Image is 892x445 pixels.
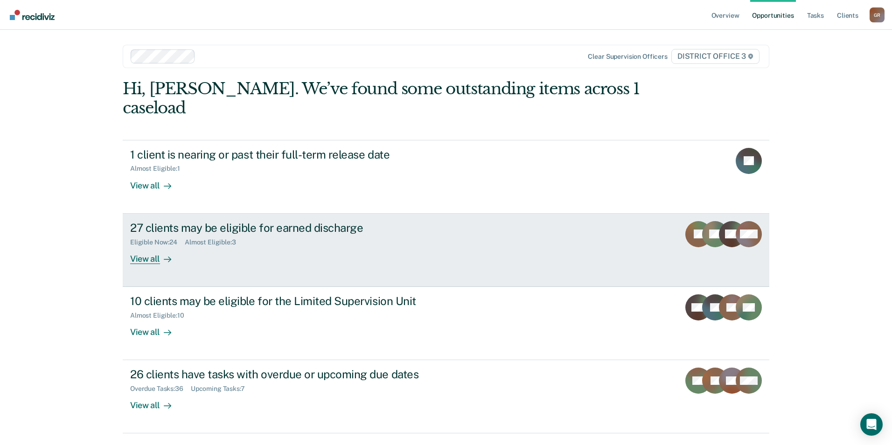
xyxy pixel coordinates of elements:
[870,7,885,22] button: Profile dropdown button
[185,238,244,246] div: Almost Eligible : 3
[671,49,760,64] span: DISTRICT OFFICE 3
[130,221,458,235] div: 27 clients may be eligible for earned discharge
[130,294,458,308] div: 10 clients may be eligible for the Limited Supervision Unit
[130,238,185,246] div: Eligible Now : 24
[191,385,252,393] div: Upcoming Tasks : 7
[130,312,192,320] div: Almost Eligible : 10
[130,173,182,191] div: View all
[123,360,769,433] a: 26 clients have tasks with overdue or upcoming due datesOverdue Tasks:36Upcoming Tasks:7View all
[10,10,55,20] img: Recidiviz
[130,165,188,173] div: Almost Eligible : 1
[130,385,191,393] div: Overdue Tasks : 36
[123,79,640,118] div: Hi, [PERSON_NAME]. We’ve found some outstanding items across 1 caseload
[130,393,182,411] div: View all
[860,413,883,436] div: Open Intercom Messenger
[588,53,667,61] div: Clear supervision officers
[123,140,769,214] a: 1 client is nearing or past their full-term release dateAlmost Eligible:1View all
[870,7,885,22] div: G R
[123,214,769,287] a: 27 clients may be eligible for earned dischargeEligible Now:24Almost Eligible:3View all
[123,287,769,360] a: 10 clients may be eligible for the Limited Supervision UnitAlmost Eligible:10View all
[130,368,458,381] div: 26 clients have tasks with overdue or upcoming due dates
[130,320,182,338] div: View all
[130,246,182,264] div: View all
[130,148,458,161] div: 1 client is nearing or past their full-term release date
